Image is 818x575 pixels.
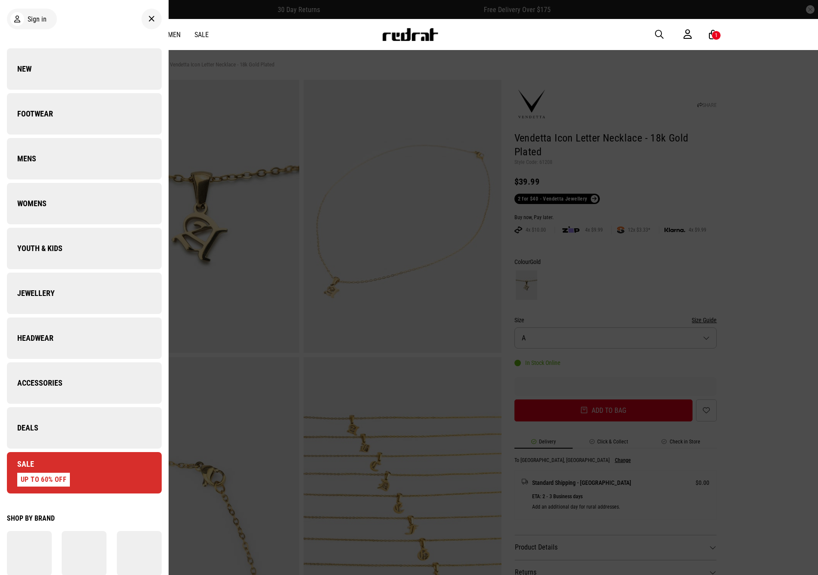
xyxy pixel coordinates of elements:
img: Company [84,75,161,152]
a: Women [158,31,181,39]
img: Company [84,165,161,242]
img: adidas [7,541,52,566]
span: Sale [7,459,34,469]
span: Deals [7,423,38,433]
a: Womens Company [7,183,162,224]
span: Footwear [7,109,53,119]
img: Company [84,344,161,421]
span: Sign in [28,15,47,23]
span: New [7,64,31,74]
span: Accessories [7,378,63,388]
div: UP TO 60% OFF [17,473,70,487]
a: Footwear Company [7,93,162,135]
img: Redrat logo [382,28,439,41]
img: Converse [62,541,107,566]
img: Company [84,299,161,377]
a: 1 [709,30,717,39]
a: Mens Company [7,138,162,179]
a: Accessories Company [7,362,162,404]
a: Sale UP TO 60% OFF [7,452,162,493]
img: Company [84,210,161,287]
a: New Company [7,48,162,90]
a: Youth & Kids Company [7,228,162,269]
a: Sale [194,31,209,39]
img: Company [84,389,161,466]
span: Mens [7,154,36,164]
img: New Era [117,541,162,566]
span: Youth & Kids [7,243,63,254]
img: Company [84,255,161,332]
a: Deals Company [7,407,162,449]
img: Company [84,120,161,197]
span: Womens [7,198,47,209]
a: Headwear Company [7,317,162,359]
img: Company [84,30,161,107]
span: Headwear [7,333,53,343]
div: 1 [715,32,718,38]
div: Shop by Brand [7,514,162,522]
a: Jewellery Company [7,273,162,314]
span: Jewellery [7,288,55,298]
